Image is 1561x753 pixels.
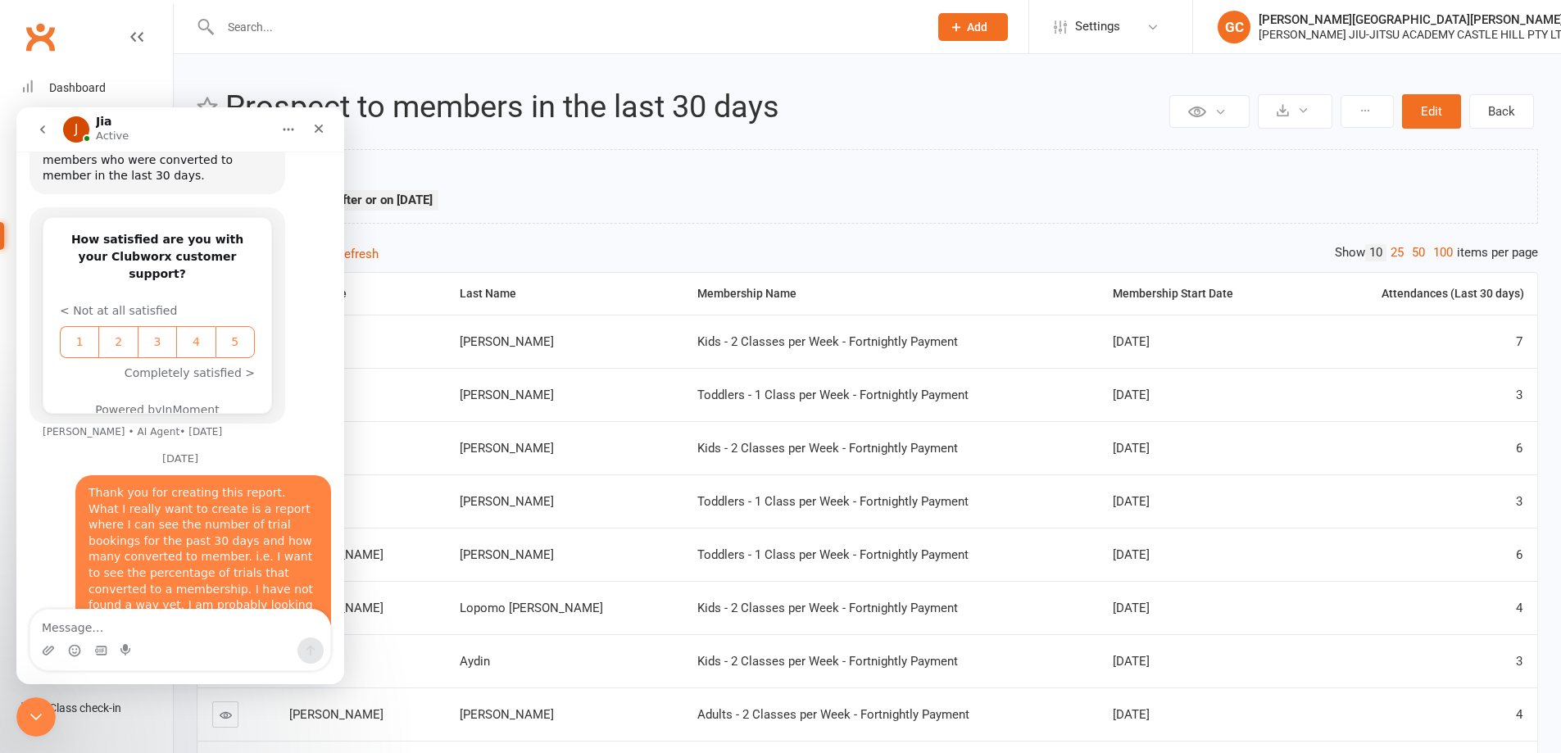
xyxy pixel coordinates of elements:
[59,368,315,532] div: Thank you for creating this report. What I really want to create is a report where I can see the ...
[1516,707,1522,722] span: 4
[334,193,433,207] strong: After or on [DATE]
[49,81,106,94] div: Dashboard
[1516,441,1522,456] span: 6
[52,537,65,550] button: Emoji picker
[1113,388,1150,402] span: [DATE]
[1113,601,1150,615] span: [DATE]
[1113,707,1150,722] span: [DATE]
[199,219,238,251] button: 5
[104,537,117,550] button: Start recording
[78,537,91,550] button: Gif picker
[460,707,554,722] span: [PERSON_NAME]
[1113,547,1150,562] span: [DATE]
[337,244,379,264] button: Refresh
[1429,244,1457,261] a: 100
[460,334,554,349] span: [PERSON_NAME]
[14,502,314,530] textarea: Message…
[1402,94,1461,129] button: Edit
[1516,601,1522,615] span: 4
[967,20,987,34] span: Add
[43,124,238,175] h2: How satisfied are you with your Clubworx customer support?
[460,654,490,669] span: Aydin
[43,195,238,212] div: < Not at all satisfied
[162,226,197,243] span: 4
[1386,244,1408,261] a: 25
[1335,244,1538,261] div: Show items per page
[697,707,969,722] span: Adults - 2 Classes per Week - Fortnightly Payment
[46,226,80,243] span: 1
[460,601,603,615] span: Lopomo [PERSON_NAME]
[697,494,969,509] span: Toddlers - 1 Class per Week - Fortnightly Payment
[225,90,1165,125] h2: Prospect to members in the last 30 days
[1408,244,1429,261] a: 50
[1218,11,1250,43] div: GC
[1113,494,1150,509] span: [DATE]
[1317,288,1524,300] div: Attendances (Last 30 days)
[460,441,554,456] span: [PERSON_NAME]
[460,288,670,300] div: Last Name
[1469,94,1534,129] a: Back
[1365,244,1386,261] a: 10
[697,601,958,615] span: Kids - 2 Classes per Week - Fortnightly Payment
[1516,547,1522,562] span: 6
[21,690,173,727] a: Class kiosk mode
[697,334,958,349] span: Kids - 2 Classes per Week - Fortnightly Payment
[121,219,160,251] button: 3
[697,654,958,669] span: Kids - 2 Classes per Week - Fortnightly Payment
[49,701,121,714] div: Class check-in
[938,13,1008,41] button: Add
[697,547,969,562] span: Toddlers - 1 Class per Week - Fortnightly Payment
[460,494,554,509] span: [PERSON_NAME]
[1516,334,1522,349] span: 7
[26,320,206,329] div: [PERSON_NAME] • AI Agent • [DATE]
[697,288,1085,300] div: Membership Name
[697,388,969,402] span: Toddlers - 1 Class per Week - Fortnightly Payment
[1113,334,1150,349] span: [DATE]
[1113,654,1150,669] span: [DATE]
[21,107,173,143] a: People
[124,226,158,243] span: 3
[1516,388,1522,402] span: 3
[216,16,917,39] input: Search...
[160,219,198,251] button: 4
[460,388,554,402] span: [PERSON_NAME]
[20,16,61,57] a: Clubworx
[289,288,432,300] div: First Name
[1075,8,1120,45] span: Settings
[289,707,383,722] span: [PERSON_NAME]
[21,70,173,107] a: Dashboard
[13,368,315,551] div: Gracie says…
[281,530,307,556] button: Send a message…
[197,244,1538,264] div: Showing of rows
[72,378,302,522] div: Thank you for creating this report. What I really want to create is a report where I can see the ...
[16,107,344,684] iframe: Intercom live chat
[145,296,202,309] a: InMoment
[13,346,315,368] div: [DATE]
[1516,494,1522,509] span: 3
[25,537,39,550] button: Upload attachment
[84,226,119,243] span: 2
[43,294,238,311] div: Powered by
[43,257,238,274] div: Completely satisfied >
[16,697,56,737] iframe: Intercom live chat
[82,219,120,251] button: 2
[43,219,82,251] button: 1
[1516,654,1522,669] span: 3
[460,547,554,562] span: [PERSON_NAME]
[202,226,236,243] span: 5
[1113,288,1289,300] div: Membership Start Date
[697,441,958,456] span: Kids - 2 Classes per Week - Fortnightly Payment
[1113,441,1150,456] span: [DATE]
